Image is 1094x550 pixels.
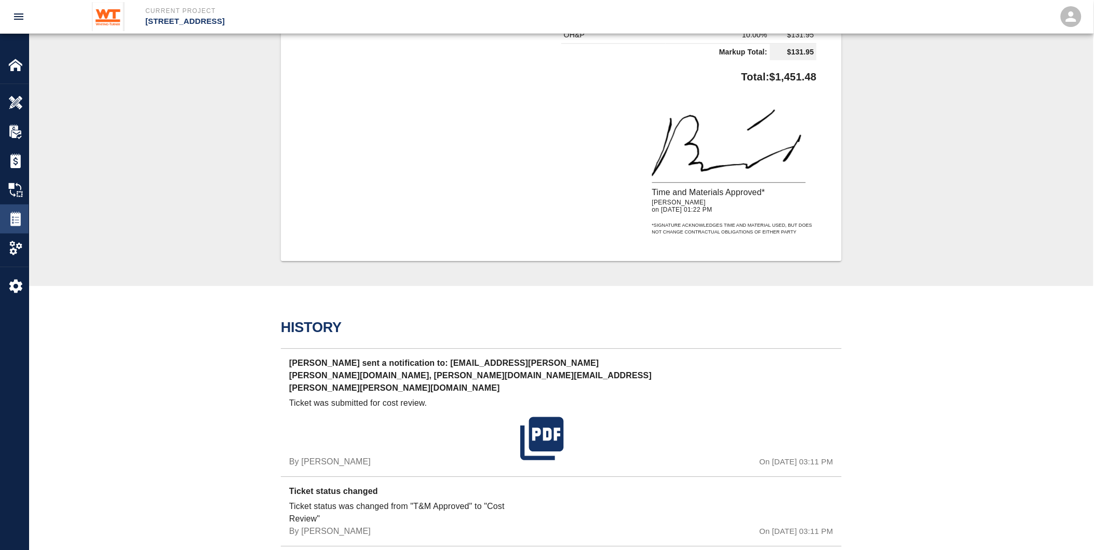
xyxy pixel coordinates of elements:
[289,485,652,500] p: Ticket status changed
[1042,500,1094,550] iframe: Chat Widget
[770,44,817,61] td: $131.95
[6,4,31,29] button: open drawer
[652,222,817,236] p: * Signature acknowledges time and material used, but does not change contractual obligations of e...
[561,44,770,61] td: Markup Total:
[92,2,125,31] img: Whiting-Turner
[281,319,842,336] h2: History
[289,456,371,468] p: By [PERSON_NAME]
[289,500,516,525] p: Ticket status was changed from "T&M Approved" to "Cost Review"
[760,526,833,538] p: On [DATE] 03:11 PM
[289,357,652,397] p: [PERSON_NAME] sent a notification to: [EMAIL_ADDRESS][PERSON_NAME][PERSON_NAME][DOMAIN_NAME], [PE...
[145,16,603,27] p: [STREET_ADDRESS]
[289,397,516,409] p: Ticket was submitted for cost review.
[741,64,817,85] p: Total: $1,451.48
[770,26,817,44] td: $131.95
[561,26,666,44] td: OH&P
[652,105,806,183] img: signature
[760,456,833,468] p: On [DATE] 03:11 PM
[666,26,770,44] td: 10.00%
[289,525,371,538] p: By [PERSON_NAME]
[652,186,817,199] p: Time and Materials Approved*
[652,199,817,214] p: [PERSON_NAME] on [DATE] 01:22 PM
[145,6,603,16] p: Current Project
